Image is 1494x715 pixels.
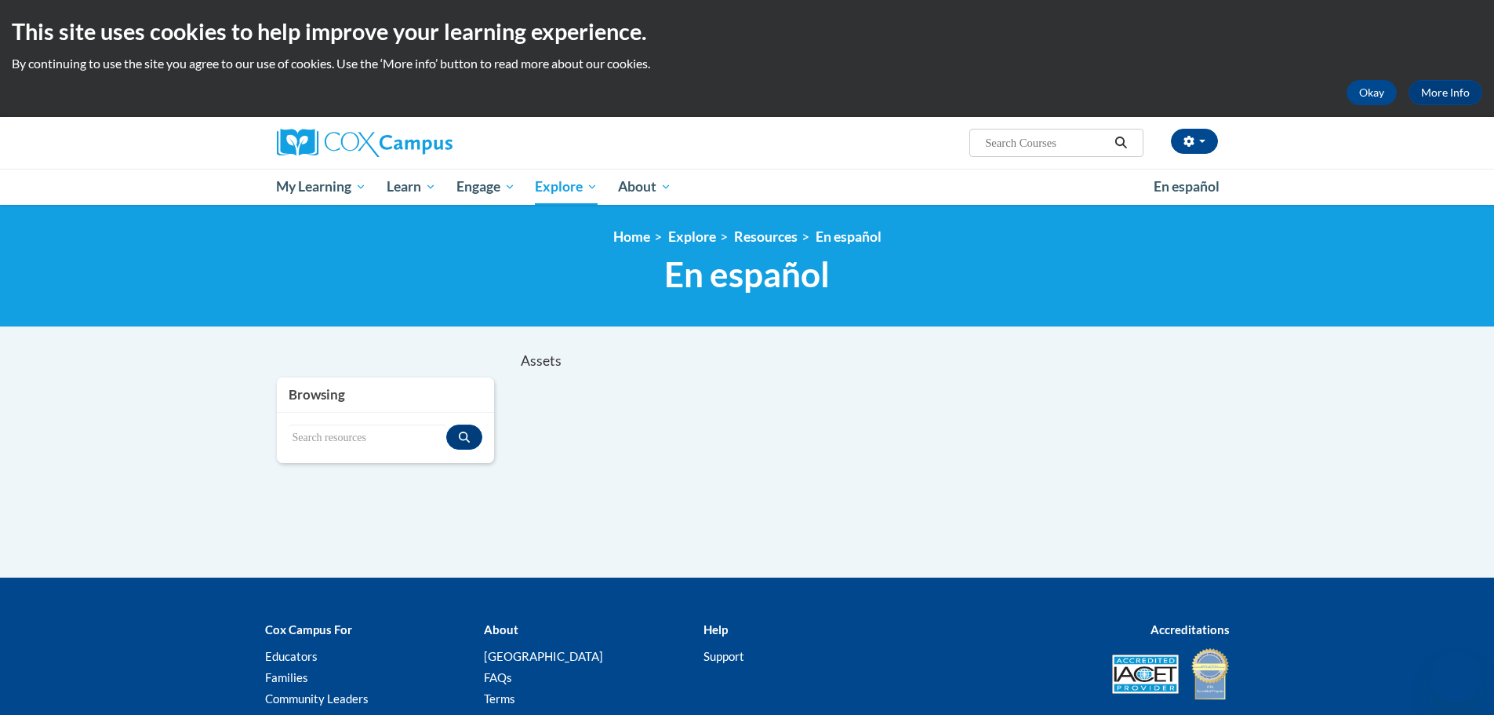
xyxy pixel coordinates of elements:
a: FAQs [484,670,512,684]
button: Account Settings [1171,129,1218,154]
div: Main menu [253,169,1241,205]
h2: This site uses cookies to help improve your learning experience. [12,16,1482,47]
span: Engage [456,177,515,196]
span: Explore [535,177,598,196]
a: Community Leaders [265,691,369,706]
img: IDA® Accredited [1190,647,1230,702]
a: Engage [446,169,525,205]
button: Search resources [446,425,482,450]
button: Search [1109,133,1132,152]
b: Accreditations [1150,622,1230,637]
a: Home [613,228,650,245]
a: Resources [734,228,798,245]
b: Help [703,622,728,637]
input: Search resources [289,425,447,451]
a: Explore [668,228,716,245]
img: Cox Campus [277,129,453,157]
a: Support [703,649,744,663]
p: By continuing to use the site you agree to our use of cookies. Use the ‘More info’ button to read... [12,55,1482,72]
a: About [608,169,682,205]
span: My Learning [276,177,366,196]
a: [GEOGRAPHIC_DATA] [484,649,603,663]
input: Search Courses [983,133,1109,152]
span: En español [1154,178,1220,195]
a: Families [265,670,308,684]
b: Cox Campus For [265,622,352,637]
a: Learn [376,169,446,205]
img: Accredited IACET® Provider [1112,655,1179,694]
iframe: Button to launch messaging window [1431,652,1481,702]
span: Learn [387,177,436,196]
a: En español [1143,170,1230,203]
a: En español [816,228,881,245]
h3: Browsing [289,385,483,404]
a: Terms [484,691,515,706]
a: Educators [265,649,318,663]
a: More Info [1409,80,1482,105]
a: Explore [525,169,608,205]
span: En español [664,254,830,295]
a: My Learning [267,169,377,205]
span: Assets [521,352,562,369]
span: About [618,177,671,196]
a: Cox Campus [277,129,575,157]
b: About [484,622,518,637]
button: Okay [1347,80,1397,105]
